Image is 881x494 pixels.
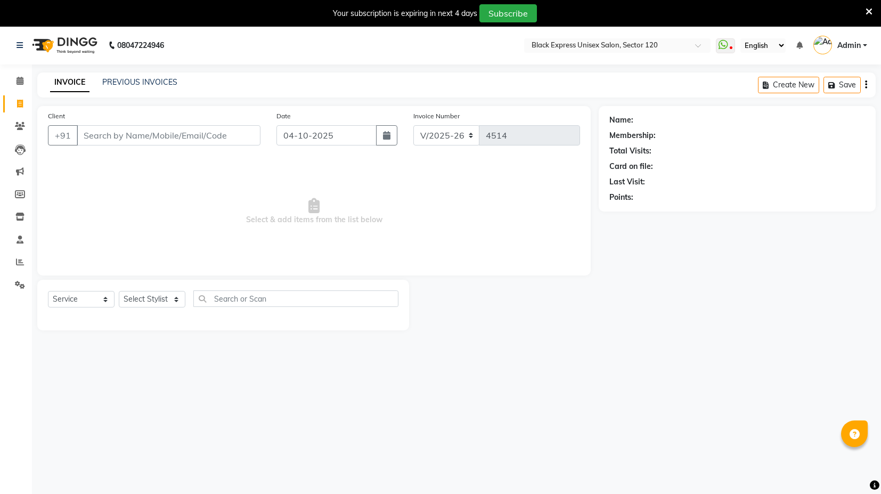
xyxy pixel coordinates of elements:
label: Client [48,111,65,121]
span: Select & add items from the list below [48,158,580,265]
input: Search or Scan [193,290,398,307]
div: Your subscription is expiring in next 4 days [333,8,477,19]
div: Points: [609,192,633,203]
div: Total Visits: [609,145,651,157]
div: Card on file: [609,161,653,172]
a: INVOICE [50,73,89,92]
button: +91 [48,125,78,145]
b: 08047224946 [117,30,164,60]
a: PREVIOUS INVOICES [102,77,177,87]
div: Last Visit: [609,176,645,188]
button: Save [823,77,861,93]
img: Admin [813,36,832,54]
input: Search by Name/Mobile/Email/Code [77,125,260,145]
iframe: chat widget [836,451,870,483]
label: Invoice Number [413,111,460,121]
div: Membership: [609,130,656,141]
label: Date [276,111,291,121]
button: Subscribe [479,4,537,22]
span: Admin [837,40,861,51]
button: Create New [758,77,819,93]
img: logo [27,30,100,60]
div: Name: [609,115,633,126]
